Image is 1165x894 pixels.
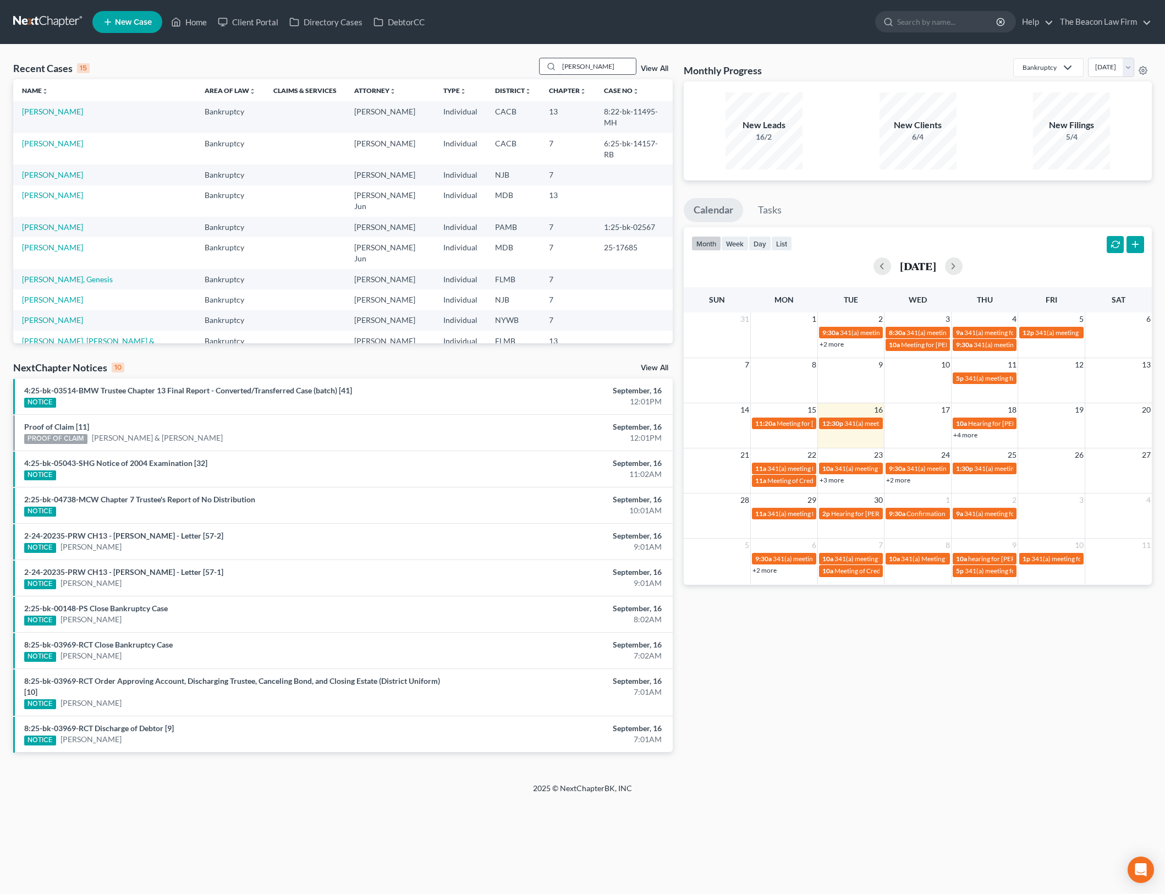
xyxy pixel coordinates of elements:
[940,358,951,371] span: 10
[1007,448,1018,462] span: 25
[880,119,957,131] div: New Clients
[486,269,540,289] td: FLMB
[457,505,662,516] div: 10:01AM
[24,531,223,540] a: 2-24-20235-PRW CH13 - [PERSON_NAME] - Letter [57-2]
[345,185,435,217] td: [PERSON_NAME] Jun
[24,736,56,745] div: NOTICE
[844,295,858,304] span: Tue
[811,358,817,371] span: 8
[486,164,540,185] td: NJB
[744,539,750,552] span: 5
[822,464,833,473] span: 10a
[873,403,884,416] span: 16
[726,119,803,131] div: New Leads
[633,88,639,95] i: unfold_more
[777,419,983,427] span: Meeting for [PERSON_NAME] & [PERSON_NAME] De [PERSON_NAME]
[486,310,540,331] td: NYWB
[24,604,168,613] a: 2:25-bk-00148-PS Close Bankruptcy Case
[368,12,430,32] a: DebtorCC
[540,237,595,268] td: 7
[811,312,817,326] span: 1
[1023,63,1057,72] div: Bankruptcy
[1054,12,1151,32] a: The Beacon Law Firm
[24,676,440,696] a: 8:25-bk-03969-RCT Order Approving Account, Discharging Trustee, Canceling Bond, and Closing Estat...
[540,185,595,217] td: 13
[559,58,636,74] input: Search by name...
[486,331,540,362] td: FLMB
[897,12,998,32] input: Search by name...
[92,432,223,443] a: [PERSON_NAME] & [PERSON_NAME]
[748,198,792,222] a: Tasks
[22,190,83,200] a: [PERSON_NAME]
[457,432,662,443] div: 12:01PM
[389,88,396,95] i: unfold_more
[486,185,540,217] td: MDB
[820,340,844,348] a: +2 more
[880,131,957,142] div: 6/4
[549,86,586,95] a: Chapterunfold_more
[1141,448,1152,462] span: 27
[112,363,124,372] div: 10
[906,464,1013,473] span: 341(a) meeting for [PERSON_NAME]
[822,567,833,575] span: 10a
[901,341,987,349] span: Meeting for [PERSON_NAME]
[435,133,486,164] td: Individual
[22,295,83,304] a: [PERSON_NAME]
[1011,312,1018,326] span: 4
[1007,403,1018,416] span: 18
[767,476,889,485] span: Meeting of Creditors for [PERSON_NAME]
[457,396,662,407] div: 12:01PM
[196,133,265,164] td: Bankruptcy
[806,403,817,416] span: 15
[767,509,873,518] span: 341(a) meeting for [PERSON_NAME]
[1033,119,1110,131] div: New Filings
[435,164,486,185] td: Individual
[24,699,56,709] div: NOTICE
[834,555,999,563] span: 341(a) meeting for [PERSON_NAME] & [PERSON_NAME]
[22,107,83,116] a: [PERSON_NAME]
[196,217,265,237] td: Bankruptcy
[196,101,265,133] td: Bankruptcy
[909,295,927,304] span: Wed
[457,614,662,625] div: 8:02AM
[1033,131,1110,142] div: 5/4
[22,336,155,356] a: [PERSON_NAME], [PERSON_NAME] & [PERSON_NAME]
[1078,493,1085,507] span: 3
[486,217,540,237] td: PAMB
[877,539,884,552] span: 7
[457,676,662,687] div: September, 16
[540,217,595,237] td: 7
[1145,312,1152,326] span: 6
[755,476,766,485] span: 11a
[1011,493,1018,507] span: 2
[968,555,1053,563] span: hearing for [PERSON_NAME]
[691,236,721,251] button: month
[580,88,586,95] i: unfold_more
[968,419,1054,427] span: Hearing for [PERSON_NAME]
[345,164,435,185] td: [PERSON_NAME]
[900,260,936,272] h2: [DATE]
[24,398,56,408] div: NOTICE
[595,133,673,164] td: 6:25-bk-14157-RB
[354,86,396,95] a: Attorneyunfold_more
[1007,358,1018,371] span: 11
[755,464,766,473] span: 11a
[435,101,486,133] td: Individual
[61,698,122,709] a: [PERSON_NAME]
[457,469,662,480] div: 11:02AM
[540,289,595,310] td: 7
[684,64,762,77] h3: Monthly Progress
[345,133,435,164] td: [PERSON_NAME]
[755,419,776,427] span: 11:20a
[22,139,83,148] a: [PERSON_NAME]
[953,431,977,439] a: +4 more
[721,236,749,251] button: week
[906,509,1090,518] span: Confirmation hearing for [PERSON_NAME] & [PERSON_NAME]
[822,555,833,563] span: 10a
[641,65,668,73] a: View All
[1074,539,1085,552] span: 10
[974,464,1080,473] span: 341(a) meeting for [PERSON_NAME]
[604,86,639,95] a: Case Nounfold_more
[457,385,662,396] div: September, 16
[457,567,662,578] div: September, 16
